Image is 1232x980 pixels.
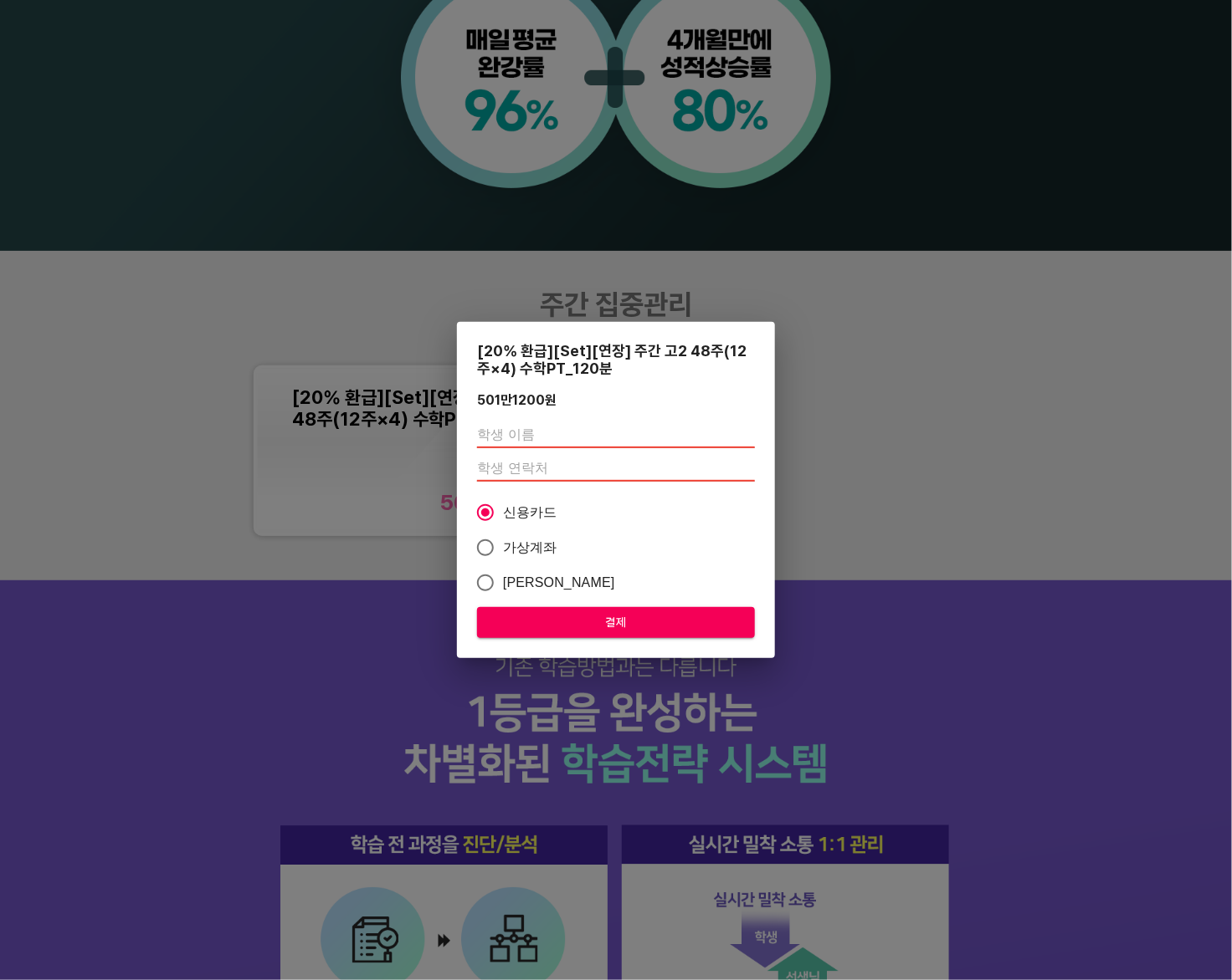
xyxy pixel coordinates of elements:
[490,612,742,633] span: 결제
[477,607,755,638] button: 결제
[477,342,755,377] div: [20% 환급][Set][연장] 주간 고2 48주(12주×4) 수학PT_120분
[503,538,557,558] span: 가상계좌
[477,455,755,482] input: 학생 연락처
[503,573,615,593] span: [PERSON_NAME]
[503,503,557,523] span: 신용카드
[477,392,557,408] div: 501만1200 원
[477,421,755,448] input: 학생 이름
